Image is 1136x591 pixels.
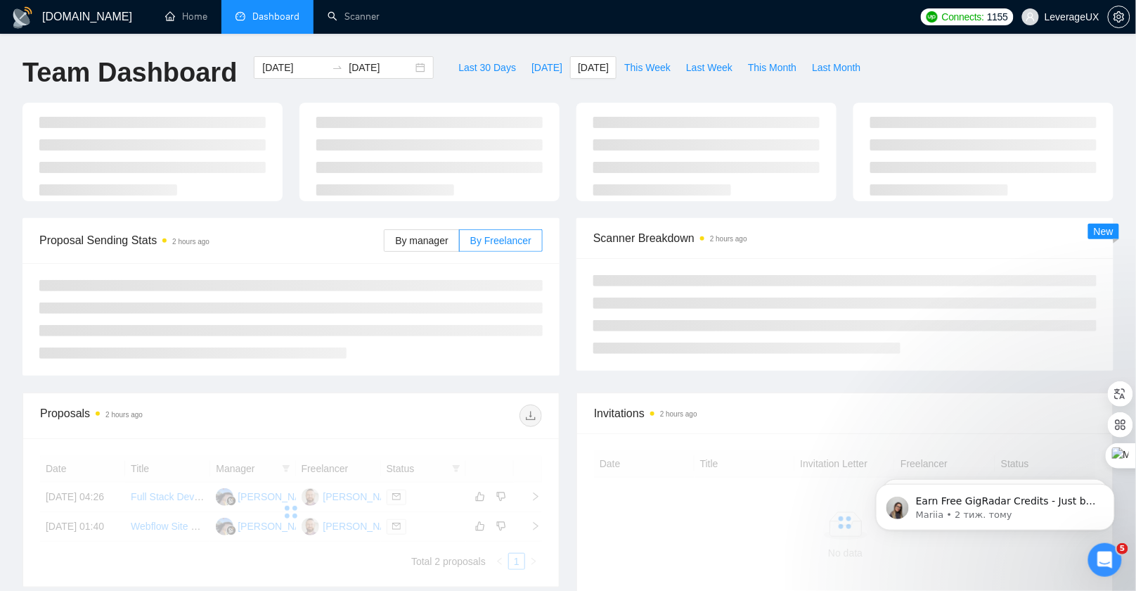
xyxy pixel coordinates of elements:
span: By Freelancer [470,235,531,246]
img: logo [11,6,34,29]
button: setting [1108,6,1130,28]
span: user [1026,12,1035,22]
span: Connects: [942,9,984,25]
span: This Month [748,60,796,75]
span: swap-right [332,62,343,73]
time: 2 hours ago [172,238,209,246]
span: Dashboard [252,11,299,23]
a: homeHome [165,11,207,23]
span: New [1094,226,1114,237]
iframe: Intercom live chat [1088,543,1122,577]
time: 2 hours ago [660,410,697,418]
span: Last Month [812,60,860,75]
span: to [332,62,343,73]
span: 5 [1117,543,1128,554]
span: By manager [395,235,448,246]
span: Last Week [686,60,732,75]
div: Proposals [40,405,291,427]
span: Scanner Breakdown [593,229,1097,247]
time: 2 hours ago [105,411,143,419]
img: upwork-logo.png [927,11,938,23]
button: Last 30 Days [451,56,524,79]
iframe: Intercom notifications повідомлення [855,455,1136,553]
span: [DATE] [578,60,609,75]
span: 1155 [987,9,1008,25]
a: searchScanner [328,11,380,23]
span: dashboard [235,11,245,21]
input: End date [349,60,413,75]
time: 2 hours ago [710,235,747,243]
span: Proposal Sending Stats [39,231,384,249]
button: [DATE] [524,56,570,79]
span: Last 30 Days [458,60,516,75]
span: Invitations [594,405,1096,422]
h1: Team Dashboard [22,56,237,89]
button: [DATE] [570,56,617,79]
a: setting [1108,11,1130,23]
span: setting [1109,11,1130,23]
input: Start date [262,60,326,75]
button: This Week [617,56,678,79]
button: Last Week [678,56,740,79]
span: This Week [624,60,671,75]
span: [DATE] [531,60,562,75]
button: This Month [740,56,804,79]
button: Last Month [804,56,868,79]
